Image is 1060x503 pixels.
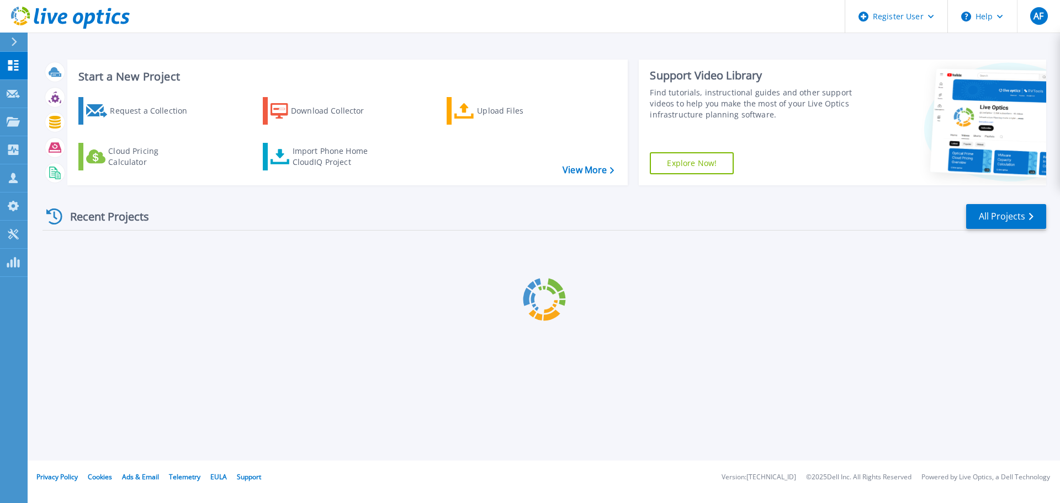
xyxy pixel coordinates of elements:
a: Ads & Email [122,472,159,481]
div: Upload Files [477,100,565,122]
span: AF [1033,12,1043,20]
a: EULA [210,472,227,481]
h3: Start a New Project [78,71,614,83]
div: Request a Collection [110,100,198,122]
li: © 2025 Dell Inc. All Rights Reserved [806,474,911,481]
div: Import Phone Home CloudIQ Project [293,146,379,168]
a: Upload Files [447,97,570,125]
li: Version: [TECHNICAL_ID] [722,474,796,481]
a: Cloud Pricing Calculator [78,143,202,170]
div: Cloud Pricing Calculator [108,146,197,168]
a: All Projects [966,204,1046,229]
li: Powered by Live Optics, a Dell Technology [921,474,1050,481]
a: Download Collector [263,97,386,125]
a: Telemetry [169,472,200,481]
a: Privacy Policy [36,472,78,481]
div: Support Video Library [650,68,857,83]
div: Find tutorials, instructional guides and other support videos to help you make the most of your L... [650,87,857,120]
div: Download Collector [291,100,379,122]
div: Recent Projects [43,203,164,230]
a: View More [563,165,614,175]
a: Explore Now! [650,152,734,174]
a: Cookies [88,472,112,481]
a: Support [237,472,261,481]
a: Request a Collection [78,97,202,125]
